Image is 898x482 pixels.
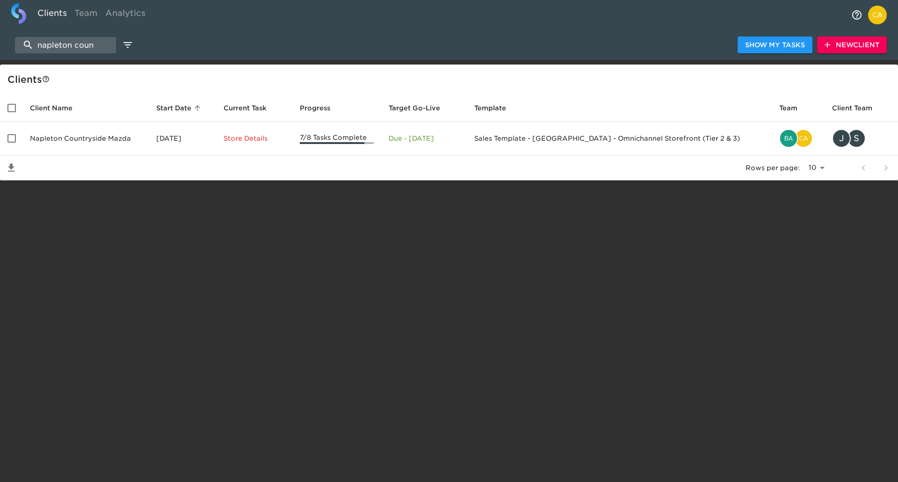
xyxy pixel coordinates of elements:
[738,36,812,54] button: Show My Tasks
[149,122,217,156] td: [DATE]
[224,102,279,114] span: Current Task
[15,37,116,53] input: search
[846,4,868,26] button: notifications
[389,134,459,143] p: Due - [DATE]
[779,102,810,114] span: Team
[71,3,101,26] a: Team
[745,39,805,51] span: Show My Tasks
[224,102,267,114] span: This is the next Task in this Hub that should be completed
[120,37,136,53] button: edit
[804,161,828,175] select: rows per page
[224,134,285,143] p: Store Details
[847,129,866,148] div: S
[474,102,518,114] span: Template
[817,36,887,54] button: NewClient
[780,130,797,147] img: bailey.rubin@cdk.com
[42,75,50,83] svg: This is a list of all of your clients and clients shared with you
[101,3,149,26] a: Analytics
[300,102,342,114] span: Progress
[832,129,891,148] div: jherwehe@napletonmail.com, spn@napletonmail.com
[292,122,381,156] td: 7/8 Tasks Complete
[779,129,817,148] div: bailey.rubin@cdk.com, catherine.manisharaj@cdk.com
[11,3,26,24] img: logo
[7,72,894,87] div: Client s
[795,130,812,147] img: catherine.manisharaj@cdk.com
[467,122,772,156] td: Sales Template - [GEOGRAPHIC_DATA] - Omnichannel Storefront (Tier 2 & 3)
[156,102,203,114] span: Start Date
[389,102,440,114] span: Calculated based on the start date and the duration of all Tasks contained in this Hub.
[34,3,71,26] a: Clients
[389,102,452,114] span: Target Go-Live
[746,163,800,173] p: Rows per page:
[825,39,879,51] span: New Client
[832,129,851,148] div: J
[30,102,85,114] span: Client Name
[832,102,884,114] span: Client Team
[22,122,149,156] td: Napleton Countryside Mazda
[868,6,887,24] img: Profile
